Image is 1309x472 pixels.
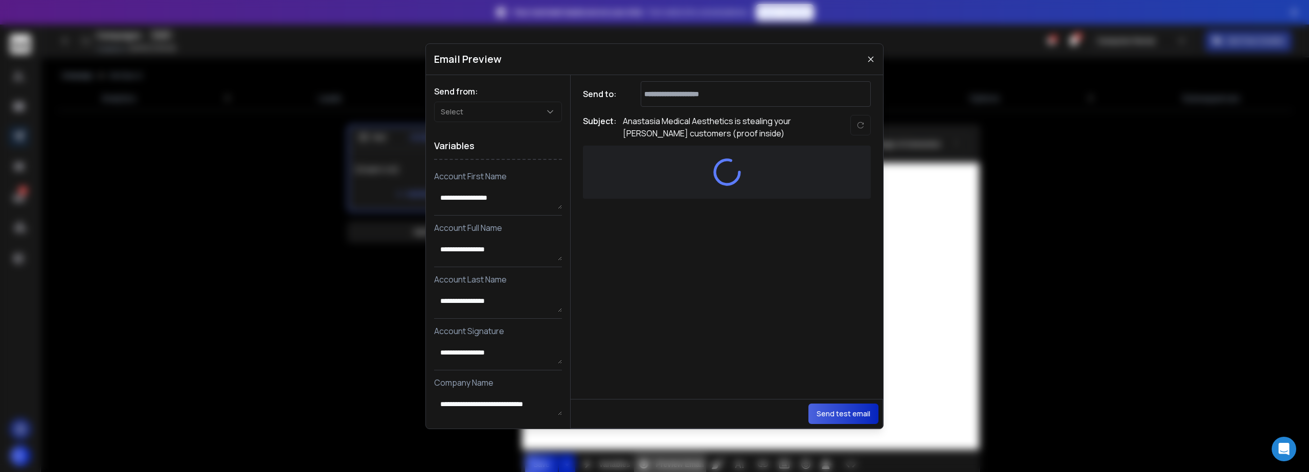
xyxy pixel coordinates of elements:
p: Account Full Name [434,222,562,234]
p: Anastasia Medical Aesthetics is stealing your [PERSON_NAME] customers (proof inside) [623,115,827,139]
p: Account Signature [434,325,562,337]
div: Open Intercom Messenger [1272,437,1296,461]
p: Company Name [434,376,562,389]
h1: Variables [434,132,562,160]
h1: Subject: [583,115,617,139]
h1: Email Preview [434,52,502,66]
p: Account Last Name [434,273,562,286]
h1: Send from: [434,85,562,98]
p: Account First Name [434,170,562,182]
button: Send test email [808,404,878,424]
h1: Send to: [583,88,624,100]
